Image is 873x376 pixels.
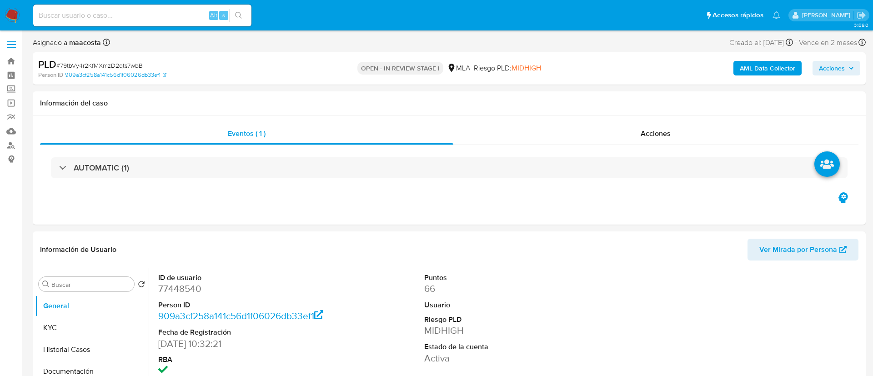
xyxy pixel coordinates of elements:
dd: [DATE] 10:32:21 [158,337,326,350]
span: Asignado a [33,38,101,48]
div: MLA [447,63,470,73]
p: maria.acosta@mercadolibre.com [802,11,853,20]
dt: Riesgo PLD [424,315,592,325]
input: Buscar usuario o caso... [33,10,251,21]
dt: Person ID [158,300,326,310]
button: Historial Casos [35,339,149,361]
button: Buscar [42,281,50,288]
span: # 79tbVy4r2KfMXmzD2qts7wbB [56,61,143,70]
span: Ver Mirada por Persona [759,239,837,261]
dt: Usuario [424,300,592,310]
button: General [35,295,149,317]
span: MIDHIGH [512,63,541,73]
b: maacosta [67,37,101,48]
a: Notificaciones [773,11,780,19]
button: Volver al orden por defecto [138,281,145,291]
h1: Información de Usuario [40,245,116,254]
div: AUTOMATIC (1) [51,157,848,178]
dt: Estado de la cuenta [424,342,592,352]
dd: 66 [424,282,592,295]
a: 909a3cf258a141c56d1f06026db33ef1 [65,71,166,79]
span: Vence en 2 meses [799,38,857,48]
dd: Activa [424,352,592,365]
span: s [222,11,225,20]
h3: AUTOMATIC (1) [74,163,129,173]
button: Ver Mirada por Persona [748,239,858,261]
span: Accesos rápidos [712,10,763,20]
span: - [795,36,797,49]
button: Acciones [813,61,860,75]
button: search-icon [229,9,248,22]
h1: Información del caso [40,99,858,108]
dt: ID de usuario [158,273,326,283]
dt: RBA [158,355,326,365]
a: Salir [857,10,866,20]
div: Creado el: [DATE] [729,36,793,49]
dt: Puntos [424,273,592,283]
span: Acciones [819,61,845,75]
b: PLD [38,57,56,71]
span: Alt [210,11,217,20]
span: Riesgo PLD: [474,63,541,73]
button: KYC [35,317,149,339]
dd: 77448540 [158,282,326,295]
b: AML Data Collector [740,61,795,75]
p: OPEN - IN REVIEW STAGE I [357,62,443,75]
button: AML Data Collector [733,61,802,75]
input: Buscar [51,281,130,289]
span: Acciones [641,128,671,139]
span: Eventos ( 1 ) [228,128,266,139]
a: 909a3cf258a141c56d1f06026db33ef1 [158,309,324,322]
dd: MIDHIGH [424,324,592,337]
b: Person ID [38,71,63,79]
dt: Fecha de Registración [158,327,326,337]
